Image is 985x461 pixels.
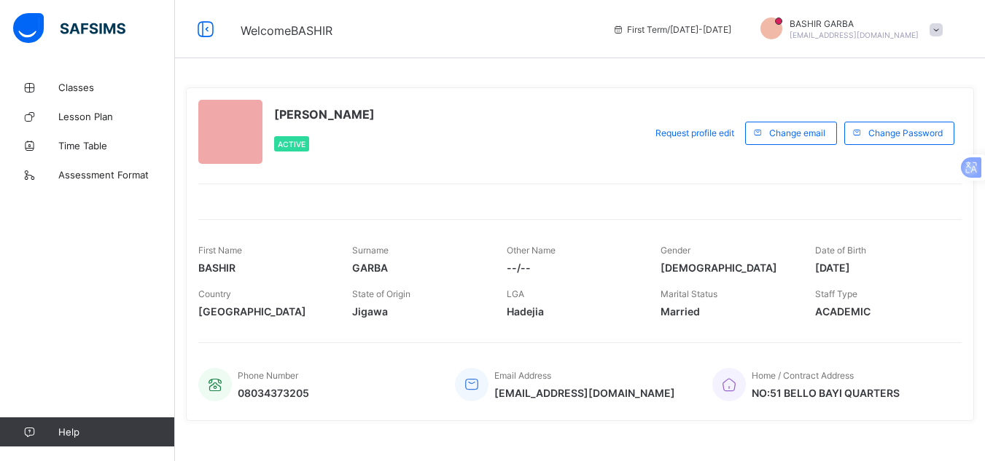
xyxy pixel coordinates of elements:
span: GARBA [352,261,484,274]
span: Change email [769,127,825,138]
span: Phone Number [238,370,298,381]
span: Help [58,426,174,438]
span: Email Address [494,370,551,381]
span: [GEOGRAPHIC_DATA] [198,305,330,318]
span: Request profile edit [655,127,734,138]
span: Staff Type [815,288,857,299]
span: Other Name [507,245,556,256]
span: Country [198,288,231,299]
div: BASHIRGARBA [746,17,950,42]
span: Married [661,305,793,318]
span: LGA [507,288,524,299]
span: session/term information [612,24,731,35]
span: First Name [198,245,242,256]
span: BASHIR [198,261,330,274]
span: [EMAIL_ADDRESS][DOMAIN_NAME] [790,31,919,39]
span: Active [278,140,305,149]
span: Lesson Plan [58,111,175,122]
span: [DEMOGRAPHIC_DATA] [661,261,793,274]
span: Marital Status [661,288,717,299]
span: 08034373205 [238,387,309,399]
span: [EMAIL_ADDRESS][DOMAIN_NAME] [494,387,675,399]
span: Hadejia [507,305,639,318]
span: BASHIR GARBA [790,18,919,29]
span: NO:51 BELLO BAYI QUARTERS [752,387,900,399]
span: --/-- [507,261,639,274]
span: Surname [352,245,389,256]
span: [PERSON_NAME] [274,107,375,122]
span: Assessment Format [58,169,175,181]
span: Change Password [868,127,943,138]
img: safsims [13,13,125,44]
span: Home / Contract Address [752,370,854,381]
span: Jigawa [352,305,484,318]
span: State of Origin [352,288,410,299]
span: Time Table [58,140,175,151]
span: Date of Birth [815,245,866,256]
span: Welcome BASHIR [241,23,332,38]
span: Classes [58,82,175,93]
span: ACADEMIC [815,305,947,318]
span: Gender [661,245,690,256]
span: [DATE] [815,261,947,274]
